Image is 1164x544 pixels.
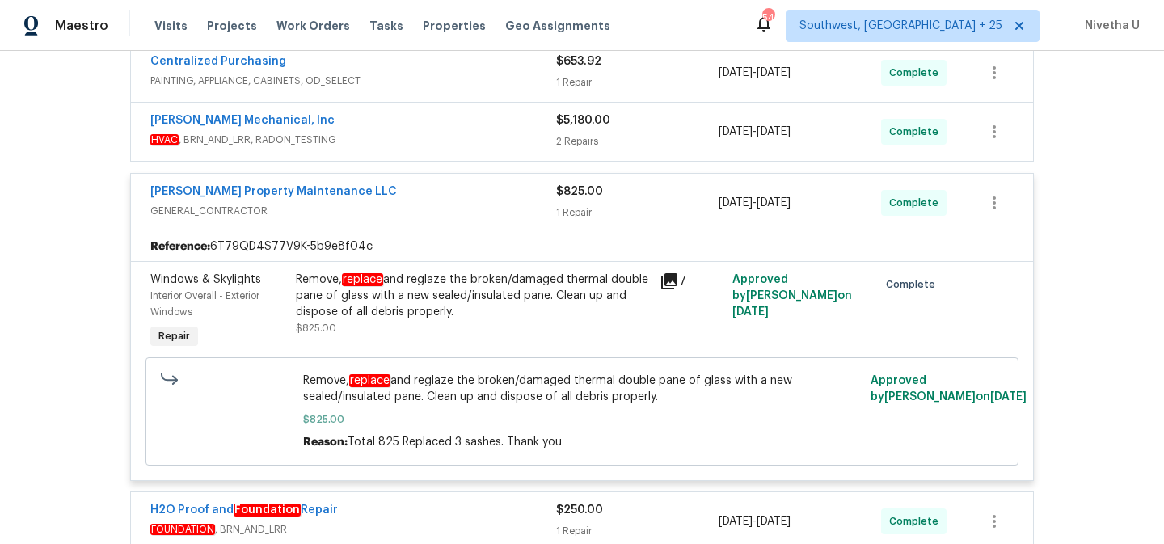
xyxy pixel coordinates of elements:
[757,126,791,137] span: [DATE]
[556,115,610,126] span: $5,180.00
[660,272,723,291] div: 7
[871,375,1027,403] span: Approved by [PERSON_NAME] on
[762,10,774,26] div: 548
[349,374,390,387] em: replace
[757,67,791,78] span: [DATE]
[296,272,650,320] div: Remove, and reglaze the broken/damaged thermal double pane of glass with a new sealed/insulated p...
[990,391,1027,403] span: [DATE]
[719,126,753,137] span: [DATE]
[556,74,719,91] div: 1 Repair
[556,205,719,221] div: 1 Repair
[732,274,852,318] span: Approved by [PERSON_NAME] on
[556,186,603,197] span: $825.00
[719,65,791,81] span: -
[799,18,1002,34] span: Southwest, [GEOGRAPHIC_DATA] + 25
[757,516,791,527] span: [DATE]
[348,436,562,448] span: Total 825 Replaced 3 sashes. Thank you
[719,513,791,529] span: -
[719,124,791,140] span: -
[150,134,179,145] em: HVAC
[303,436,348,448] span: Reason:
[889,513,945,529] span: Complete
[719,197,753,209] span: [DATE]
[150,73,556,89] span: PAINTING, APPLIANCE, CABINETS, OD_SELECT
[131,232,1033,261] div: 6T79QD4S77V9K-5b9e8f04c
[303,373,862,405] span: Remove, and reglaze the broken/damaged thermal double pane of glass with a new sealed/insulated p...
[889,124,945,140] span: Complete
[150,524,215,535] em: FOUNDATION
[369,20,403,32] span: Tasks
[150,238,210,255] b: Reference:
[152,328,196,344] span: Repair
[886,276,942,293] span: Complete
[207,18,257,34] span: Projects
[719,67,753,78] span: [DATE]
[757,197,791,209] span: [DATE]
[150,115,335,126] a: [PERSON_NAME] Mechanical, Inc
[342,273,383,286] em: replace
[150,291,259,317] span: Interior Overall - Exterior Windows
[556,523,719,539] div: 1 Repair
[556,56,601,67] span: $653.92
[55,18,108,34] span: Maestro
[276,18,350,34] span: Work Orders
[150,186,397,197] a: [PERSON_NAME] Property Maintenance LLC
[150,504,338,517] a: H2O Proof andFoundationRepair
[150,274,261,285] span: Windows & Skylights
[505,18,610,34] span: Geo Assignments
[732,306,769,318] span: [DATE]
[889,65,945,81] span: Complete
[556,504,603,516] span: $250.00
[234,504,301,517] em: Foundation
[296,323,336,333] span: $825.00
[150,132,556,148] span: , BRN_AND_LRR, RADON_TESTING
[556,133,719,150] div: 2 Repairs
[423,18,486,34] span: Properties
[889,195,945,211] span: Complete
[1078,18,1140,34] span: Nivetha U
[150,521,556,538] span: , BRN_AND_LRR
[719,516,753,527] span: [DATE]
[303,411,862,428] span: $825.00
[150,203,556,219] span: GENERAL_CONTRACTOR
[719,195,791,211] span: -
[150,56,286,67] a: Centralized Purchasing
[154,18,188,34] span: Visits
